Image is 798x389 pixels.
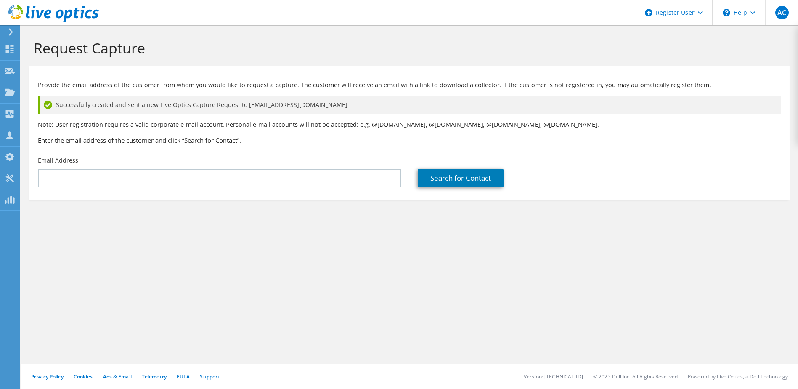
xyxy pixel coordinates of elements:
[200,373,220,380] a: Support
[103,373,132,380] a: Ads & Email
[38,120,781,129] p: Note: User registration requires a valid corporate e-mail account. Personal e-mail accounts will ...
[38,80,781,90] p: Provide the email address of the customer from whom you would like to request a capture. The cust...
[31,373,64,380] a: Privacy Policy
[593,373,678,380] li: © 2025 Dell Inc. All Rights Reserved
[723,9,730,16] svg: \n
[34,39,781,57] h1: Request Capture
[38,136,781,145] h3: Enter the email address of the customer and click “Search for Contact”.
[177,373,190,380] a: EULA
[74,373,93,380] a: Cookies
[775,6,789,19] span: AC
[56,100,347,109] span: Successfully created and sent a new Live Optics Capture Request to [EMAIL_ADDRESS][DOMAIN_NAME]
[688,373,788,380] li: Powered by Live Optics, a Dell Technology
[418,169,504,187] a: Search for Contact
[524,373,583,380] li: Version: [TECHNICAL_ID]
[142,373,167,380] a: Telemetry
[38,156,78,165] label: Email Address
